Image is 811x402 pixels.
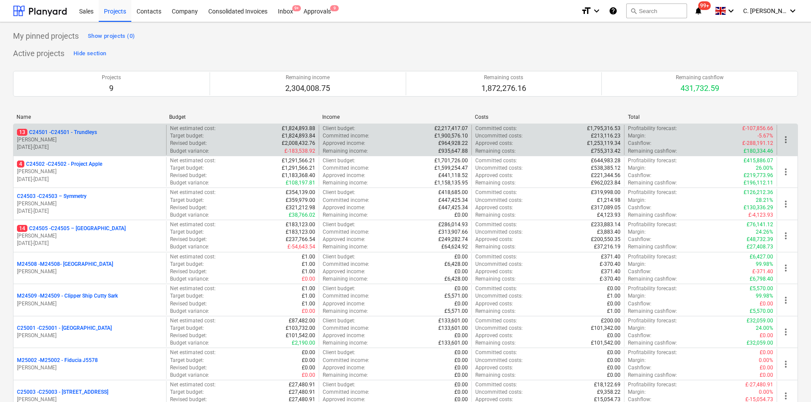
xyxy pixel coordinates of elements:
p: Active projects [13,48,64,59]
span: 9+ [292,5,301,11]
p: £1.00 [302,261,315,268]
p: C24502 - C24502 - Project Apple [17,161,102,168]
button: Hide section [71,47,108,60]
p: Profitability forecast : [628,157,677,164]
p: Remaining cashflow : [628,179,677,187]
p: £5,571.00 [444,292,468,300]
span: 99+ [698,1,711,10]
p: [PERSON_NAME] [17,300,163,308]
p: £1,824,893.88 [282,125,315,132]
div: Hide section [73,49,106,59]
p: Cashflow : [628,268,651,275]
p: £-370.40 [600,275,621,283]
i: Knowledge base [609,6,617,16]
p: Client budget : [323,253,355,261]
p: £0.00 [302,308,315,315]
p: Net estimated cost : [170,157,216,164]
p: £538,385.12 [591,164,621,172]
p: £1,599,254.47 [434,164,468,172]
p: C24501 - C24501 - Trundleys [17,129,97,136]
p: Client budget : [323,189,355,196]
p: £1.00 [302,285,315,292]
p: £200.00 [601,317,621,325]
p: Budget variance : [170,308,209,315]
p: Profitability forecast : [628,221,677,228]
p: £-183,538.92 [284,147,315,155]
p: £183,123.00 [286,221,315,228]
p: C24505 - C24505 – [GEOGRAPHIC_DATA] [17,225,126,232]
p: Cashflow : [628,332,651,339]
p: Revised budget : [170,300,207,308]
span: 9 [330,5,339,11]
p: Committed costs : [475,285,517,292]
p: £6,428.00 [444,275,468,283]
p: £1,158,135.95 [434,179,468,187]
p: Remaining income : [323,179,368,187]
p: Net estimated cost : [170,253,216,261]
p: Remaining costs : [475,308,516,315]
p: Margin : [628,261,646,268]
p: £755,313.42 [591,147,621,155]
p: Margin : [628,325,646,332]
button: Search [626,3,687,18]
p: Client budget : [323,157,355,164]
p: Approved costs : [475,300,513,308]
p: Uncommitted costs : [475,292,523,300]
p: Approved costs : [475,236,513,243]
p: Remaining income : [323,211,368,219]
p: Remaining costs : [475,179,516,187]
p: £87,482.00 [289,317,315,325]
p: Budget variance : [170,211,209,219]
span: more_vert [781,199,791,209]
p: £4,123.93 [597,211,621,219]
p: Net estimated cost : [170,189,216,196]
p: £0.00 [454,332,468,339]
span: 4 [17,161,24,167]
p: £103,732.00 [286,325,315,332]
p: £130,336.29 [744,204,773,211]
p: £-54,643.54 [287,243,315,251]
span: search [630,7,637,14]
p: Remaining income : [323,147,368,155]
p: Remaining income : [323,339,368,347]
p: Committed income : [323,228,369,236]
p: £441,118.52 [438,172,468,179]
p: Target budget : [170,132,204,140]
p: My pinned projects [13,31,79,41]
p: £418,685.00 [438,189,468,196]
p: £1.00 [607,292,621,300]
p: Revised budget : [170,236,207,243]
p: Margin : [628,164,646,172]
p: Margin : [628,132,646,140]
p: £1,214.98 [597,197,621,204]
p: £0.00 [454,253,468,261]
p: £3,883.40 [597,228,621,236]
p: £108,197.81 [286,179,315,187]
p: Committed income : [323,325,369,332]
p: £-370.40 [600,261,621,268]
p: Remaining costs : [475,147,516,155]
p: Client budget : [323,221,355,228]
p: £233,883.14 [591,221,621,228]
span: more_vert [781,295,791,305]
p: £1.00 [302,292,315,300]
div: Budget [169,114,315,120]
i: keyboard_arrow_down [591,6,602,16]
p: £1,701,726.00 [434,157,468,164]
p: £-288,191.12 [742,140,773,147]
p: Budget variance : [170,339,209,347]
p: Remaining costs : [475,211,516,219]
p: £286,014.93 [438,221,468,228]
p: Committed costs : [475,189,517,196]
p: £1,824,893.84 [282,132,315,140]
p: £415,886.07 [744,157,773,164]
p: Remaining costs : [475,275,516,283]
p: £0.00 [454,300,468,308]
p: Profitability forecast : [628,253,677,261]
p: 431,732.59 [676,83,724,94]
span: 13 [17,129,27,136]
p: £5,570.00 [750,285,773,292]
p: Profitability forecast : [628,285,677,292]
p: C24503 - C24503 – Symmetry [17,193,87,200]
p: Approved income : [323,140,365,147]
